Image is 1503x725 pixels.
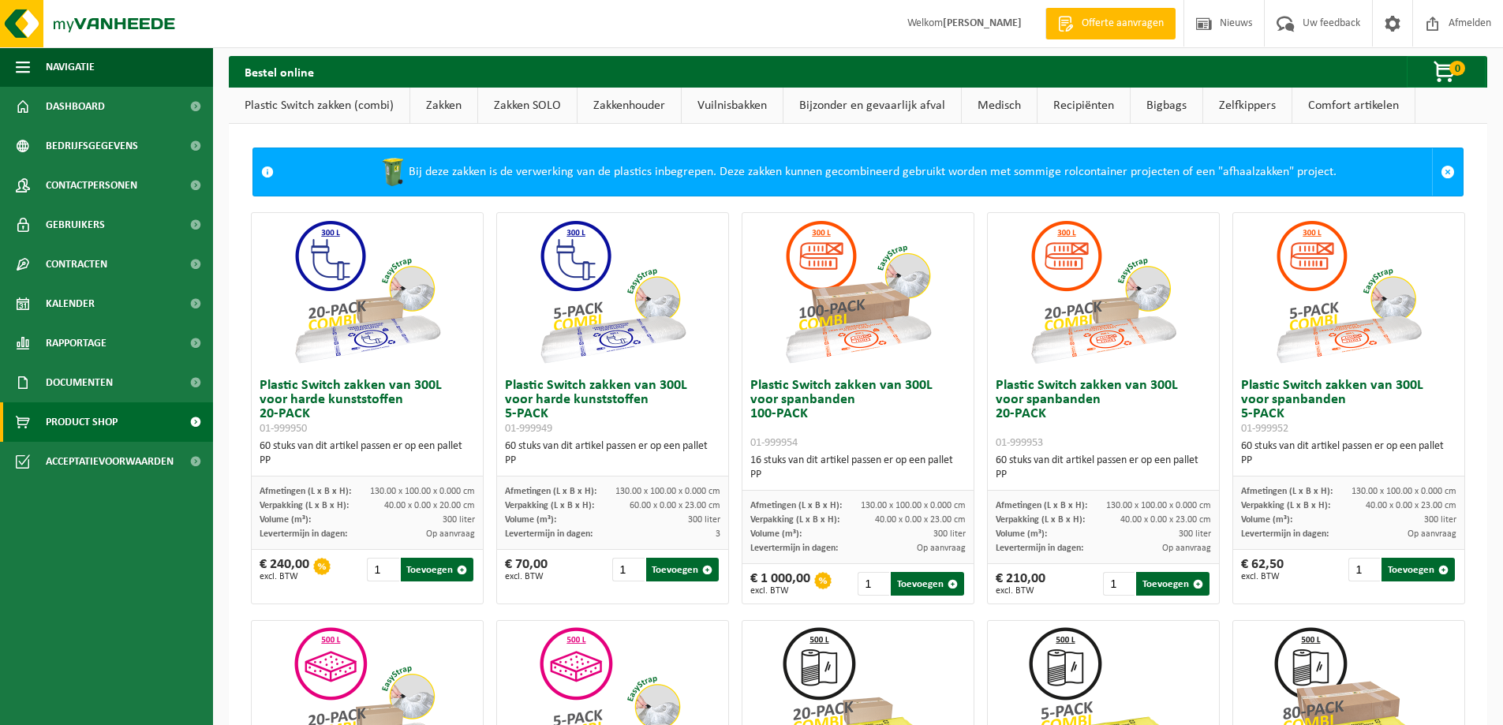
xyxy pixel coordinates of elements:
span: Contactpersonen [46,166,137,205]
span: Op aanvraag [426,529,475,539]
a: Medisch [962,88,1037,124]
a: Vuilnisbakken [682,88,783,124]
span: Afmetingen (L x B x H): [1241,487,1333,496]
span: 40.00 x 0.00 x 23.00 cm [875,515,966,525]
span: 0 [1449,61,1465,76]
span: Verpakking (L x B x H): [750,515,839,525]
span: 300 liter [1424,515,1456,525]
div: 60 stuks van dit artikel passen er op een pallet [996,454,1211,482]
button: Toevoegen [1381,558,1455,581]
div: PP [996,468,1211,482]
input: 1 [1103,572,1135,596]
div: PP [260,454,475,468]
div: PP [505,454,720,468]
h3: Plastic Switch zakken van 300L voor harde kunststoffen 5-PACK [505,379,720,435]
a: Plastic Switch zakken (combi) [229,88,409,124]
span: Levertermijn in dagen: [996,544,1083,553]
div: 60 stuks van dit artikel passen er op een pallet [1241,439,1456,468]
button: Toevoegen [646,558,720,581]
span: Volume (m³): [505,515,556,525]
a: Zelfkippers [1203,88,1292,124]
div: PP [1241,454,1456,468]
div: 60 stuks van dit artikel passen er op een pallet [505,439,720,468]
span: 01-999954 [750,437,798,449]
img: WB-0240-HPE-GN-50.png [377,156,409,188]
span: 300 liter [1179,529,1211,539]
span: Bedrijfsgegevens [46,126,138,166]
a: Bigbags [1131,88,1202,124]
span: 40.00 x 0.00 x 20.00 cm [384,501,475,510]
span: 01-999950 [260,423,307,435]
span: Volume (m³): [260,515,311,525]
h3: Plastic Switch zakken van 300L voor spanbanden 5-PACK [1241,379,1456,435]
input: 1 [1348,558,1380,581]
div: € 240,00 [260,558,309,581]
span: Afmetingen (L x B x H): [260,487,351,496]
a: Zakkenhouder [578,88,681,124]
h3: Plastic Switch zakken van 300L voor harde kunststoffen 20-PACK [260,379,475,435]
h3: Plastic Switch zakken van 300L voor spanbanden 20-PACK [996,379,1211,450]
span: Volume (m³): [996,529,1047,539]
span: Product Shop [46,402,118,442]
a: Zakken [410,88,477,124]
div: € 1 000,00 [750,572,810,596]
div: 60 stuks van dit artikel passen er op een pallet [260,439,475,468]
img: 01-999952 [1269,213,1427,371]
div: € 210,00 [996,572,1045,596]
span: Volume (m³): [1241,515,1292,525]
h2: Bestel online [229,56,330,87]
a: Offerte aanvragen [1045,8,1176,39]
span: Volume (m³): [750,529,802,539]
img: 01-999953 [1024,213,1182,371]
span: excl. BTW [996,586,1045,596]
button: Toevoegen [891,572,964,596]
span: Acceptatievoorwaarden [46,442,174,481]
img: 01-999954 [779,213,937,371]
span: Gebruikers [46,205,105,245]
span: Verpakking (L x B x H): [996,515,1085,525]
img: 01-999950 [288,213,446,371]
input: 1 [612,558,644,581]
a: Sluit melding [1432,148,1463,196]
span: Verpakking (L x B x H): [1241,501,1330,510]
div: Bij deze zakken is de verwerking van de plastics inbegrepen. Deze zakken kunnen gecombineerd gebr... [282,148,1432,196]
span: Documenten [46,363,113,402]
img: 01-999949 [533,213,691,371]
span: 01-999952 [1241,423,1288,435]
a: Recipiënten [1038,88,1130,124]
a: Bijzonder en gevaarlijk afval [783,88,961,124]
div: PP [750,468,966,482]
span: Navigatie [46,47,95,87]
span: Verpakking (L x B x H): [505,501,594,510]
div: € 70,00 [505,558,548,581]
span: Op aanvraag [1408,529,1456,539]
input: 1 [367,558,398,581]
div: € 62,50 [1241,558,1284,581]
span: 130.00 x 100.00 x 0.000 cm [615,487,720,496]
a: Zakken SOLO [478,88,577,124]
span: Kalender [46,284,95,323]
span: Levertermijn in dagen: [260,529,347,539]
span: 300 liter [688,515,720,525]
button: 0 [1407,56,1486,88]
span: Afmetingen (L x B x H): [750,501,842,510]
span: Afmetingen (L x B x H): [505,487,596,496]
span: Op aanvraag [917,544,966,553]
span: Op aanvraag [1162,544,1211,553]
span: 40.00 x 0.00 x 23.00 cm [1366,501,1456,510]
button: Toevoegen [1136,572,1210,596]
span: 130.00 x 100.00 x 0.000 cm [370,487,475,496]
span: 130.00 x 100.00 x 0.000 cm [861,501,966,510]
span: 60.00 x 0.00 x 23.00 cm [630,501,720,510]
span: 300 liter [443,515,475,525]
span: Levertermijn in dagen: [1241,529,1329,539]
input: 1 [858,572,889,596]
span: 130.00 x 100.00 x 0.000 cm [1352,487,1456,496]
span: excl. BTW [505,572,548,581]
span: 130.00 x 100.00 x 0.000 cm [1106,501,1211,510]
span: excl. BTW [260,572,309,581]
span: 300 liter [933,529,966,539]
span: 40.00 x 0.00 x 23.00 cm [1120,515,1211,525]
span: 3 [716,529,720,539]
button: Toevoegen [401,558,474,581]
